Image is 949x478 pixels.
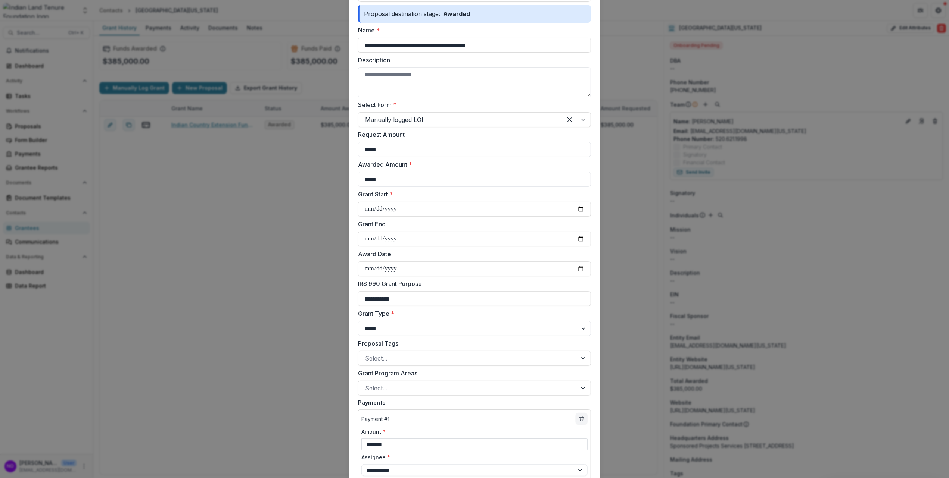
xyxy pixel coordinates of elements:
[358,279,586,288] label: IRS 990 Grant Purpose
[358,220,586,229] label: Grant End
[361,453,583,461] label: Assignee
[358,190,586,199] label: Grant Start
[358,399,586,406] label: Payments
[358,309,586,318] label: Grant Type
[358,130,586,139] label: Request Amount
[358,5,591,23] div: Proposal destination stage:
[361,428,583,435] label: Amount
[440,9,473,18] p: Awarded
[361,415,389,423] p: Payment # 1
[576,413,588,425] button: delete
[358,26,586,35] label: Name
[358,100,586,109] label: Select Form
[358,160,586,169] label: Awarded Amount
[358,56,586,65] label: Description
[358,249,586,258] label: Award Date
[358,339,586,348] label: Proposal Tags
[358,369,586,378] label: Grant Program Areas
[564,114,576,126] div: Clear selected options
